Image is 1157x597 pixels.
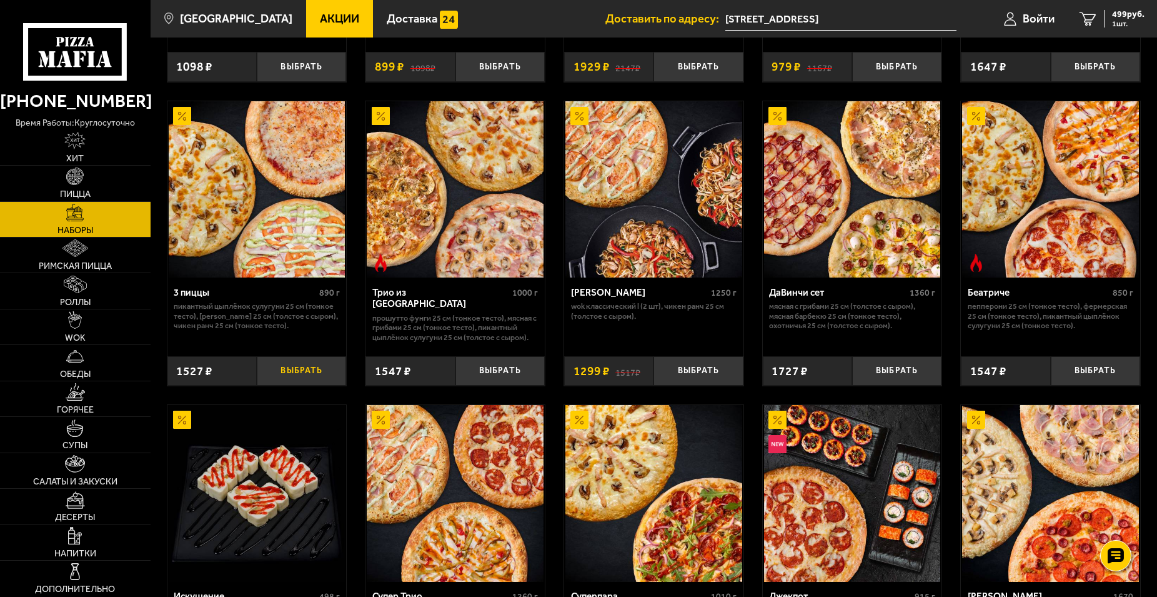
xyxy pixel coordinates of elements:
button: Выбрать [455,52,545,81]
button: Выбрать [852,52,941,81]
span: Десерты [55,513,95,522]
span: 1299 ₽ [574,365,610,377]
img: Акционный [768,107,787,125]
div: [PERSON_NAME] [571,287,708,299]
img: Акционный [372,107,390,125]
a: АкционныйСупер Трио [365,405,545,582]
img: Суперпара [565,405,742,582]
span: Россия, Санкт-Петербург, улица Коммуны, 36 [725,8,956,31]
input: Ваш адрес доставки [725,8,956,31]
s: 2147 ₽ [615,61,640,73]
div: Трио из [GEOGRAPHIC_DATA] [372,287,509,310]
p: Прошутто Фунги 25 см (тонкое тесто), Мясная с грибами 25 см (тонкое тесто), Пикантный цыплёнок су... [372,313,538,342]
button: Выбрать [653,356,743,386]
button: Выбрать [257,356,346,386]
a: АкционныйДаВинчи сет [763,101,942,278]
span: WOK [65,334,86,343]
img: Трио из Рио [367,101,544,278]
img: Акционный [173,411,191,429]
s: 1517 ₽ [615,365,640,377]
a: АкционныйИскушение [167,405,347,582]
img: 15daf4d41897b9f0e9f617042186c801.svg [440,11,458,29]
img: Супер Трио [367,405,544,582]
img: Хет Трик [962,405,1139,582]
span: 1098 ₽ [176,61,212,73]
img: Акционный [570,107,588,125]
img: ДаВинчи сет [764,101,941,278]
button: Выбрать [653,52,743,81]
p: Wok классический L (2 шт), Чикен Ранч 25 см (толстое с сыром). [571,301,737,321]
s: 1098 ₽ [410,61,435,73]
span: 1547 ₽ [375,365,411,377]
a: АкционныйСуперпара [564,405,743,582]
span: Салаты и закуски [33,478,117,486]
div: 3 пиццы [174,287,315,299]
a: АкционныйВилла Капри [564,101,743,278]
span: 1360 г [910,288,935,298]
div: Беатриче [968,287,1110,299]
p: Пепперони 25 см (тонкое тесто), Фермерская 25 см (тонкое тесто), Пикантный цыплёнок сулугуни 25 с... [968,301,1133,330]
span: Роллы [60,298,91,307]
a: АкционныйОстрое блюдоТрио из Рио [365,101,545,278]
span: Доставка [387,13,437,25]
span: 890 г [319,288,340,298]
span: Наборы [57,226,93,235]
span: 1250 г [711,288,737,298]
button: Выбрать [852,356,941,386]
span: Доставить по адресу: [605,13,725,25]
button: Выбрать [455,356,545,386]
a: АкционныйОстрое блюдоБеатриче [961,101,1140,278]
img: Искушение [169,405,345,582]
img: Острое блюдо [967,254,985,272]
span: Супы [62,441,87,450]
img: Новинка [768,435,787,453]
div: ДаВинчи сет [769,287,906,299]
button: Выбрать [257,52,346,81]
span: [GEOGRAPHIC_DATA] [180,13,292,25]
span: 1 шт. [1112,20,1145,28]
span: Дополнительно [35,585,115,594]
span: Римская пицца [39,262,112,271]
span: 1647 ₽ [970,61,1006,73]
span: Пицца [60,190,91,199]
img: Джекпот [764,405,941,582]
span: 499 руб. [1112,10,1145,19]
img: Вилла Капри [565,101,742,278]
span: 979 ₽ [772,61,801,73]
p: Мясная с грибами 25 см (толстое с сыром), Мясная Барбекю 25 см (тонкое тесто), Охотничья 25 см (т... [769,301,935,330]
img: Акционный [768,411,787,429]
a: АкционныйНовинкаДжекпот [763,405,942,582]
span: 899 ₽ [375,61,404,73]
span: Обеды [60,370,91,379]
img: Акционный [967,411,985,429]
a: АкционныйХет Трик [961,405,1140,582]
img: Акционный [967,107,985,125]
s: 1167 ₽ [807,61,832,73]
button: Выбрать [1051,356,1140,386]
span: Горячее [57,406,94,414]
img: Акционный [372,411,390,429]
img: Акционный [173,107,191,125]
img: 3 пиццы [169,101,345,278]
span: Хит [66,154,84,163]
button: Выбрать [1051,52,1140,81]
span: Акции [320,13,359,25]
span: 1527 ₽ [176,365,212,377]
a: Акционный3 пиццы [167,101,347,278]
span: 1727 ₽ [772,365,808,377]
img: Акционный [570,411,588,429]
span: Войти [1023,13,1055,25]
img: Острое блюдо [372,254,390,272]
span: 850 г [1113,288,1133,298]
p: Пикантный цыплёнок сулугуни 25 см (тонкое тесто), [PERSON_NAME] 25 см (толстое с сыром), Чикен Ра... [174,301,339,330]
img: Беатриче [962,101,1139,278]
span: Напитки [54,549,96,558]
span: 1547 ₽ [970,365,1006,377]
span: 1929 ₽ [574,61,610,73]
span: 1000 г [512,288,538,298]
